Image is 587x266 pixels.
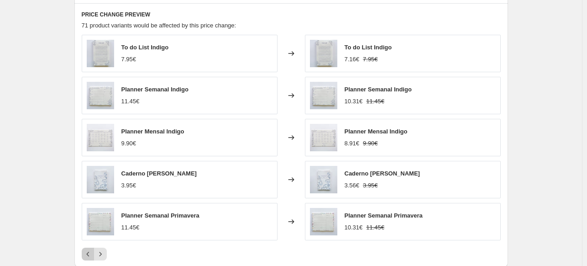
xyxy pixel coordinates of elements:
[121,128,184,135] span: Planner Mensal Indigo
[345,86,412,93] span: Planner Semanal Indigo
[345,170,420,177] span: Caderno [PERSON_NAME]
[363,55,378,64] strike: 7.95€
[94,248,107,261] button: Next
[121,223,140,232] div: 11.45€
[345,212,423,219] span: Planner Semanal Primavera
[366,97,384,106] strike: 11.45€
[87,166,114,193] img: caderno-indigo-bolso-704796_80x.jpg
[345,139,360,148] div: 8.91€
[121,181,136,190] div: 3.95€
[345,55,360,64] div: 7.16€
[310,82,337,109] img: planner-semanal-indigo-957759_80x.jpg
[366,223,384,232] strike: 11.45€
[310,208,337,235] img: planner-semanal-primavera-888397_80x.jpg
[345,223,363,232] div: 10.31€
[87,124,114,151] img: planner-mensal-indigo-817093_80x.jpg
[121,97,140,106] div: 11.45€
[82,11,501,18] h6: PRICE CHANGE PREVIEW
[82,248,94,261] button: Previous
[363,139,378,148] strike: 9.90€
[310,40,337,67] img: to-do-list-indigo-958577_80x.jpg
[121,170,197,177] span: Caderno [PERSON_NAME]
[82,248,107,261] nav: Pagination
[82,22,236,29] span: 71 product variants would be affected by this price change:
[87,208,114,235] img: planner-semanal-primavera-888397_80x.jpg
[121,212,199,219] span: Planner Semanal Primavera
[345,128,408,135] span: Planner Mensal Indigo
[87,40,114,67] img: to-do-list-indigo-958577_80x.jpg
[121,44,169,51] span: To do List Indigo
[121,86,189,93] span: Planner Semanal Indigo
[310,166,337,193] img: caderno-indigo-bolso-704796_80x.jpg
[121,139,136,148] div: 9.90€
[310,124,337,151] img: planner-mensal-indigo-817093_80x.jpg
[345,44,392,51] span: To do List Indigo
[363,181,378,190] strike: 3.95€
[345,181,360,190] div: 3.56€
[87,82,114,109] img: planner-semanal-indigo-957759_80x.jpg
[121,55,136,64] div: 7.95€
[345,97,363,106] div: 10.31€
